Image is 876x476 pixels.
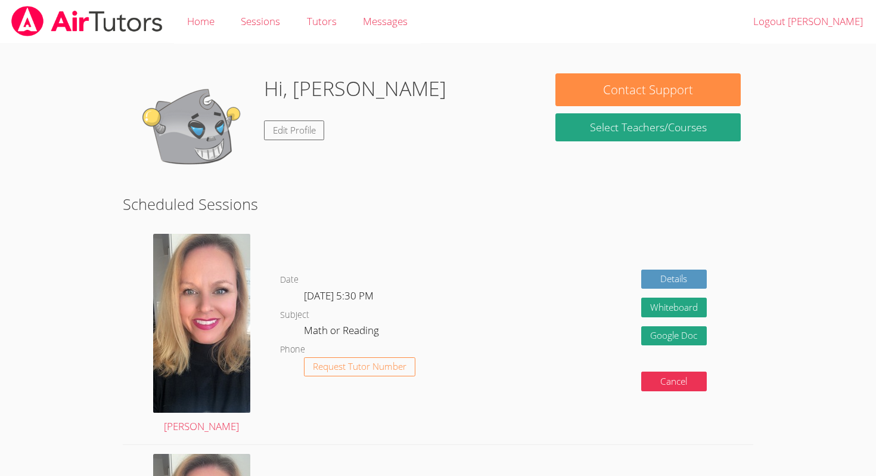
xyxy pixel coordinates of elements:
span: [DATE] 5:30 PM [304,289,374,302]
button: Request Tutor Number [304,357,415,377]
span: Messages [363,14,408,28]
dd: Math or Reading [304,322,381,342]
a: Select Teachers/Courses [555,113,740,141]
a: Edit Profile [264,120,325,140]
dt: Subject [280,308,309,323]
h1: Hi, [PERSON_NAME] [264,73,446,104]
a: [PERSON_NAME] [153,234,250,435]
span: Request Tutor Number [313,362,406,371]
img: avatar.png [153,234,250,413]
img: airtutors_banner-c4298cdbf04f3fff15de1276eac7730deb9818008684d7c2e4769d2f7ddbe033.png [10,6,164,36]
a: Google Doc [641,326,707,346]
h2: Scheduled Sessions [123,193,753,215]
a: Details [641,270,707,289]
button: Contact Support [555,73,740,106]
button: Whiteboard [641,298,707,317]
img: default.png [135,73,254,193]
button: Cancel [641,372,707,391]
dt: Phone [280,342,305,357]
dt: Date [280,273,299,288]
